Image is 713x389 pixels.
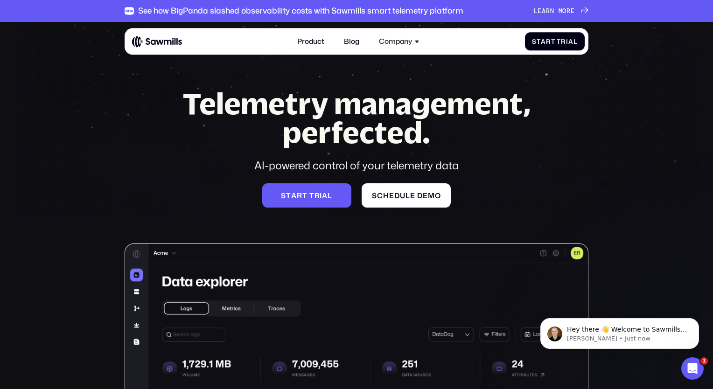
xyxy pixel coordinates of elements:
iframe: Intercom notifications message [526,299,713,364]
span: T [557,38,561,45]
span: 1 [700,357,708,365]
span: l [573,38,578,45]
div: Company [379,37,412,46]
span: a [541,38,546,45]
span: L [534,7,538,15]
a: Scheduledemo [362,183,451,208]
h1: Telemetry management, perfected. [167,89,546,147]
span: o [435,191,441,200]
span: a [568,38,573,45]
span: t [302,191,308,200]
a: Blog [339,32,365,51]
span: S [372,191,377,200]
span: d [394,191,400,200]
span: e [389,191,394,200]
span: r [561,38,566,45]
div: AI-powered control of your telemetry data [167,158,546,173]
span: a [322,191,328,200]
span: t [551,38,555,45]
span: r [315,191,320,200]
span: m [559,7,563,15]
div: Company [374,32,425,51]
span: d [417,191,423,200]
iframe: Intercom live chat [681,357,704,380]
span: r [546,38,551,45]
a: StartTrial [525,32,585,50]
a: Starttrial [262,183,351,208]
span: e [538,7,542,15]
a: Learnmore [534,7,588,15]
a: Product [292,32,330,51]
span: o [562,7,566,15]
span: a [542,7,546,15]
span: t [286,191,291,200]
span: c [377,191,383,200]
span: e [571,7,575,15]
span: a [291,191,297,200]
span: i [320,191,322,200]
span: l [328,191,332,200]
span: S [532,38,537,45]
span: u [400,191,405,200]
div: See how BigPanda slashed observability costs with Sawmills smart telemetry platform [138,6,463,16]
span: r [297,191,302,200]
span: e [423,191,428,200]
span: r [566,7,571,15]
span: S [281,191,286,200]
span: e [410,191,415,200]
span: t [309,191,315,200]
span: m [428,191,435,200]
span: r [546,7,550,15]
span: l [405,191,410,200]
span: i [566,38,568,45]
span: t [537,38,541,45]
span: h [383,191,389,200]
span: n [550,7,554,15]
